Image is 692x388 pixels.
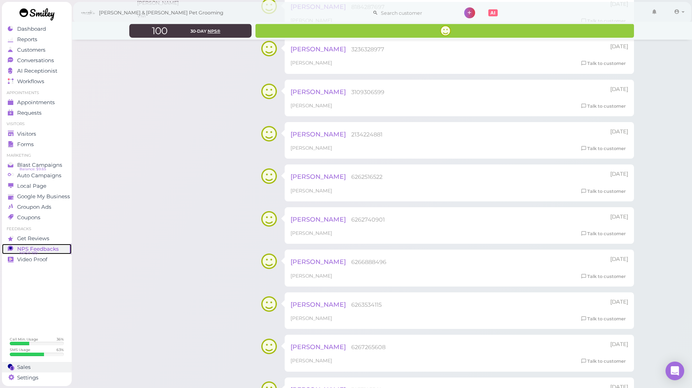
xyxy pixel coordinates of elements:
[351,216,385,223] span: 6262740901
[291,273,332,279] span: [PERSON_NAME]
[19,166,46,172] span: Balance: $9.65
[17,131,36,137] span: Visitors
[2,160,72,170] a: Blast Campaigns Balance: $9.65
[351,89,384,96] span: 3109306599
[17,246,59,252] span: NPS Feedbacks
[2,244,72,254] a: NPS Feedbacks NPS® 100
[351,259,386,266] span: 6266888496
[291,301,346,308] span: [PERSON_NAME]
[291,215,346,223] span: [PERSON_NAME]
[152,25,167,37] span: 100
[17,110,42,116] span: Requests
[2,76,72,87] a: Workflows
[19,250,37,256] span: NPS® 100
[2,202,72,212] a: Groupon Ads
[579,187,628,196] a: Talk to customer
[579,315,628,323] a: Talk to customer
[291,173,346,180] span: [PERSON_NAME]
[17,162,62,168] span: Blast Campaigns
[17,214,40,221] span: Coupons
[17,68,57,74] span: AI Receptionist
[2,66,72,76] a: AI Receptionist
[208,28,220,34] span: NPS®
[579,273,628,281] a: Talk to customer
[17,235,49,242] span: Get Reviews
[610,213,628,221] div: 08/13 04:36pm
[666,362,684,380] div: Open Intercom Messenger
[610,86,628,93] div: 08/14 08:33pm
[610,255,628,263] div: 08/13 03:48pm
[2,24,72,34] a: Dashboard
[2,170,72,181] a: Auto Campaigns
[378,7,454,19] input: Search customer
[2,55,72,66] a: Conversations
[2,226,72,232] li: Feedbacks
[351,173,382,180] span: 6262516522
[351,131,382,138] span: 2134224881
[351,301,382,308] span: 6263534115
[99,2,224,24] span: [PERSON_NAME] & [PERSON_NAME] Pet Grooming
[2,191,72,202] a: Google My Business
[579,230,628,238] a: Talk to customer
[2,212,72,223] a: Coupons
[17,204,51,210] span: Groupon Ads
[2,362,72,372] a: Sales
[291,130,346,138] span: [PERSON_NAME]
[17,193,70,200] span: Google My Business
[291,315,332,321] span: [PERSON_NAME]
[17,256,48,263] span: Video Proof
[579,102,628,110] a: Talk to customer
[291,103,332,108] span: [PERSON_NAME]
[291,60,332,66] span: [PERSON_NAME]
[2,97,72,108] a: Appointments
[579,357,628,365] a: Talk to customer
[2,254,72,265] a: Video Proof
[2,45,72,55] a: Customers
[2,139,72,150] a: Forms
[291,230,332,236] span: [PERSON_NAME]
[579,59,628,68] a: Talk to customer
[17,57,54,64] span: Conversations
[17,364,31,371] span: Sales
[10,347,30,352] div: SMS Usage
[2,372,72,383] a: Settings
[610,341,628,348] div: 08/12 03:49pm
[17,172,62,179] span: Auto Campaigns
[17,99,55,106] span: Appointments
[351,344,386,351] span: 6267265608
[2,108,72,118] a: Requests
[17,374,39,381] span: Settings
[351,46,384,53] span: 3236328977
[190,28,206,34] span: 30-day
[2,233,72,244] a: Get Reviews
[291,258,346,266] span: [PERSON_NAME]
[2,34,72,45] a: Reports
[17,47,46,53] span: Customers
[17,141,34,148] span: Forms
[610,170,628,178] div: 08/14 01:43pm
[610,298,628,306] div: 08/12 04:40pm
[291,188,332,194] span: [PERSON_NAME]
[17,183,46,189] span: Local Page
[2,90,72,96] li: Appointments
[17,26,46,32] span: Dashboard
[291,45,346,53] span: [PERSON_NAME]
[56,347,64,352] div: 63 %
[291,88,346,96] span: [PERSON_NAME]
[17,36,37,43] span: Reports
[291,358,332,364] span: [PERSON_NAME]
[2,153,72,158] li: Marketing
[10,337,38,342] div: Call Min. Usage
[56,337,64,342] div: 36 %
[610,128,628,136] div: 08/14 02:31pm
[610,43,628,51] div: 08/15 02:26pm
[291,145,332,151] span: [PERSON_NAME]
[579,145,628,153] a: Talk to customer
[2,121,72,127] li: Visitors
[2,181,72,191] a: Local Page
[17,78,44,85] span: Workflows
[291,343,346,351] span: [PERSON_NAME]
[2,129,72,139] a: Visitors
